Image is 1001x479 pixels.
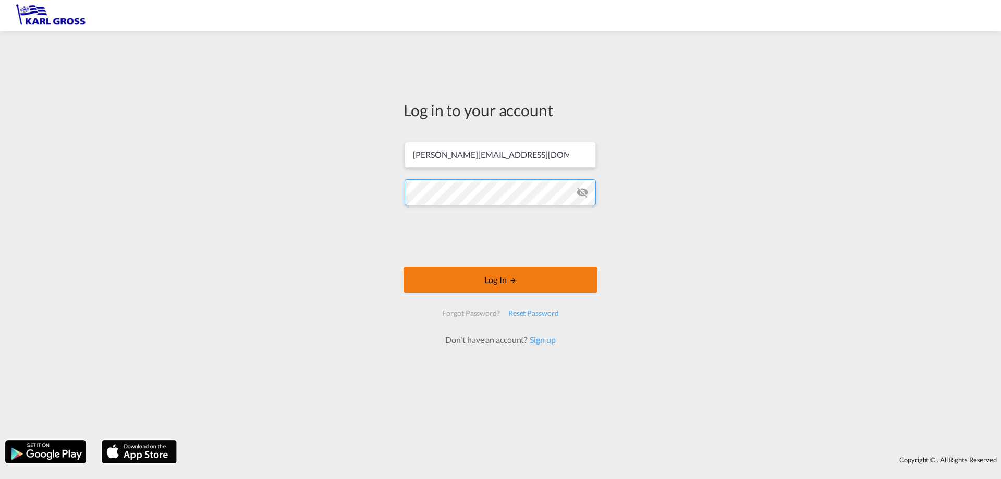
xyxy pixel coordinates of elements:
button: LOGIN [404,267,597,293]
img: apple.png [101,439,178,464]
img: 3269c73066d711f095e541db4db89301.png [16,4,86,28]
div: Forgot Password? [438,304,504,323]
div: Copyright © . All Rights Reserved [182,451,1001,469]
div: Log in to your account [404,99,597,121]
input: Enter email/phone number [405,142,596,168]
img: google.png [4,439,87,464]
iframe: reCAPTCHA [421,216,580,256]
div: Don't have an account? [434,334,567,346]
div: Reset Password [504,304,563,323]
a: Sign up [527,335,555,345]
md-icon: icon-eye-off [576,186,589,199]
